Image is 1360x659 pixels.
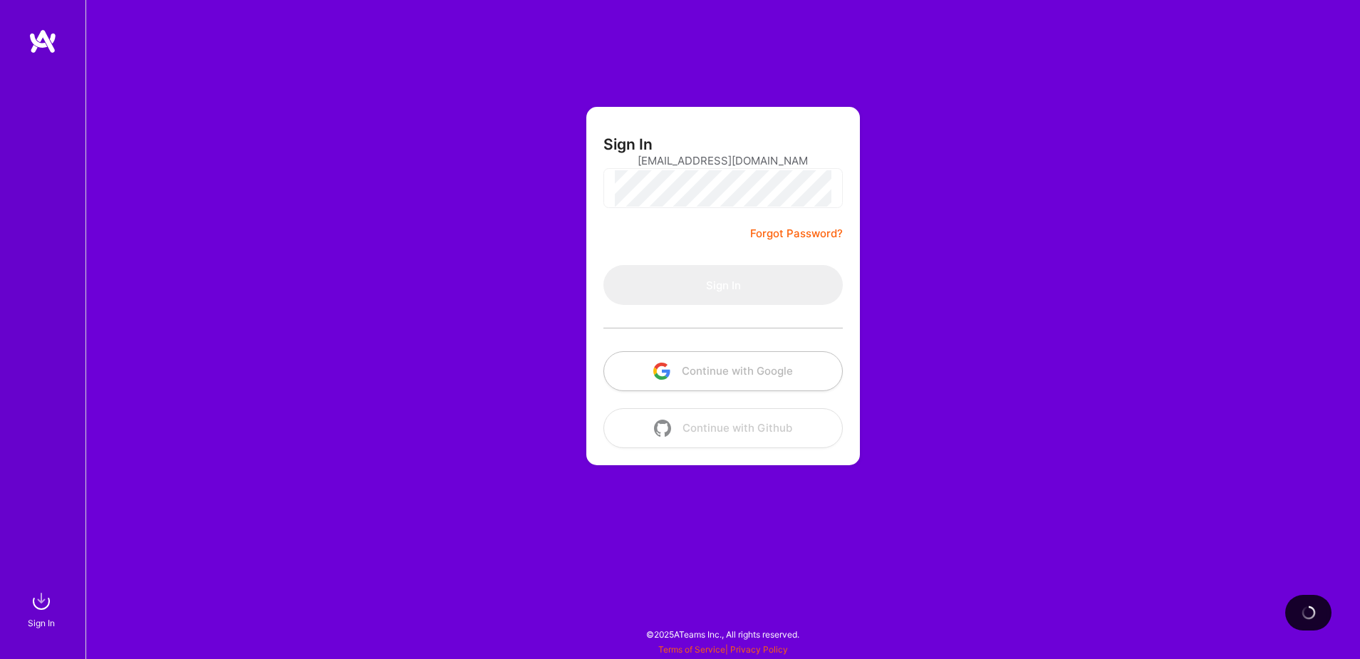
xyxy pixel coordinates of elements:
[1299,603,1318,622] img: loading
[30,587,56,631] a: sign inSign In
[750,225,843,242] a: Forgot Password?
[28,28,57,54] img: logo
[603,135,653,153] h3: Sign In
[85,616,1360,652] div: © 2025 ATeams Inc., All rights reserved.
[658,644,725,655] a: Terms of Service
[654,420,671,437] img: icon
[603,351,843,391] button: Continue with Google
[27,587,56,616] img: sign in
[28,616,55,631] div: Sign In
[730,644,788,655] a: Privacy Policy
[603,265,843,305] button: Sign In
[653,363,670,380] img: icon
[658,644,788,655] span: |
[638,142,809,179] input: Email...
[603,408,843,448] button: Continue with Github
